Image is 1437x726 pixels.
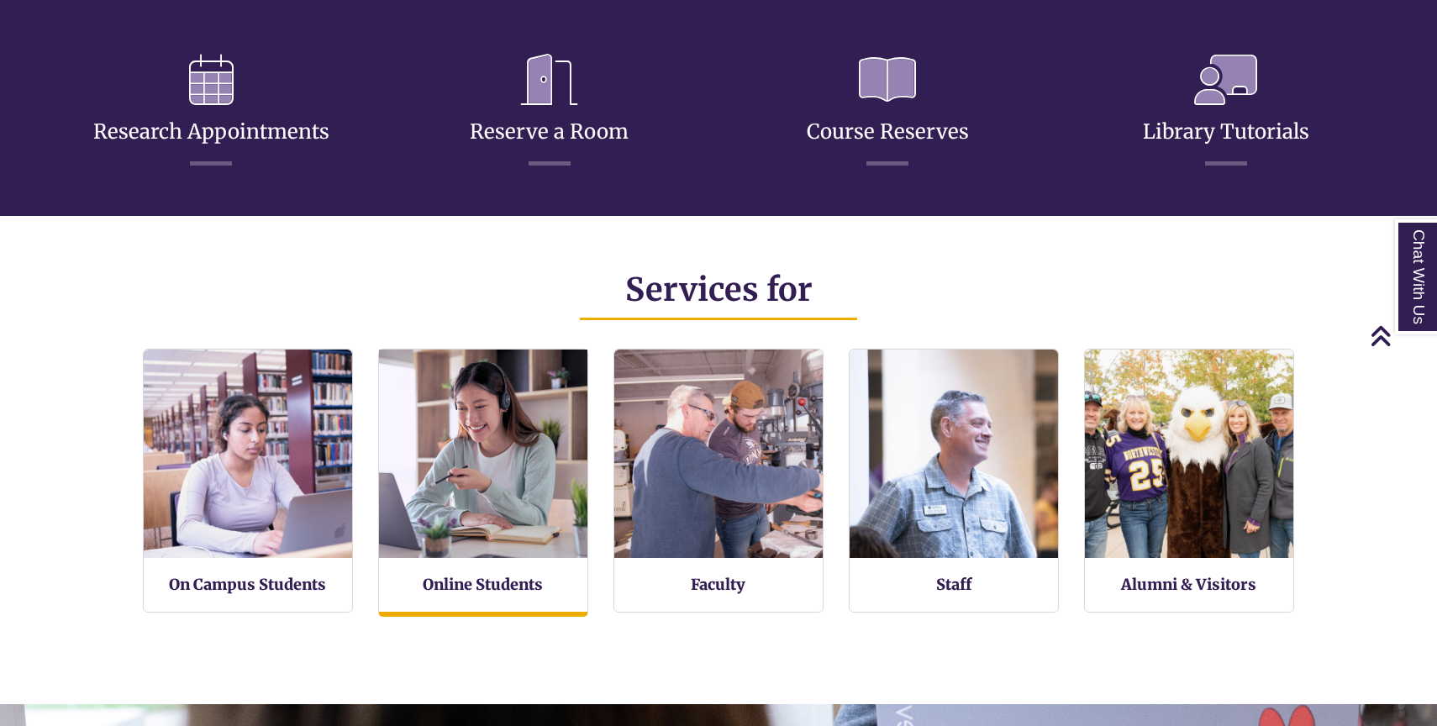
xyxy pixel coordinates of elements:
img: Alumni and Visitors Services [1085,350,1293,558]
a: Course Reserves [807,78,969,145]
img: Faculty Resources [614,350,823,558]
span: Services for [625,270,813,309]
img: Staff Services [850,350,1058,558]
a: Back to Top [1370,324,1433,347]
img: Online Students Services [369,339,598,568]
a: Reserve a Room [470,78,629,145]
a: Faculty [691,575,745,594]
a: Staff [936,575,971,594]
a: On Campus Students [169,575,326,594]
a: Research Appointments [93,78,329,145]
a: Alumni & Visitors [1121,575,1256,594]
a: Online Students [423,575,543,594]
a: Library Tutorials [1143,78,1309,145]
img: On Campus Students Services [144,350,352,558]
